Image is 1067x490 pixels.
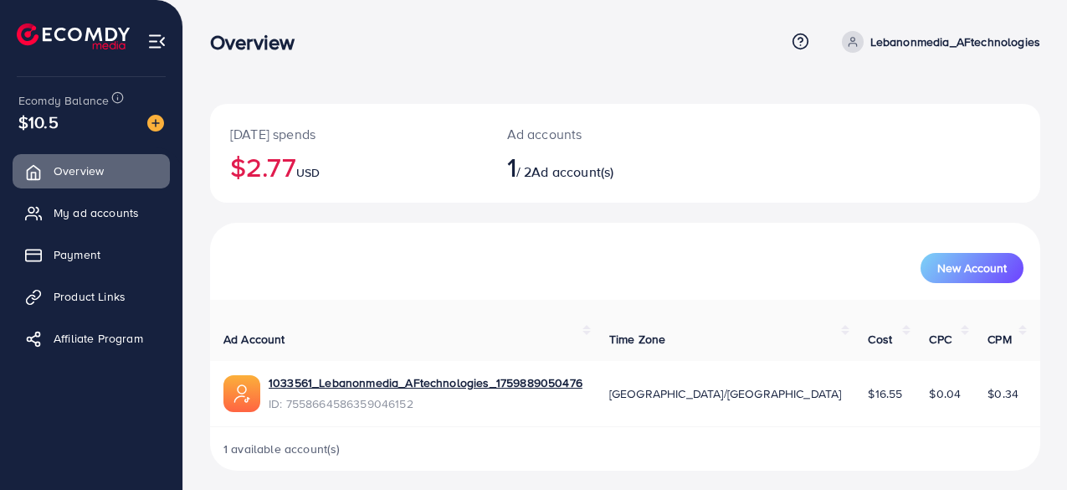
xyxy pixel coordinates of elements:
[210,30,308,54] h3: Overview
[223,375,260,412] img: ic-ads-acc.e4c84228.svg
[13,322,170,355] a: Affiliate Program
[937,262,1007,274] span: New Account
[987,385,1018,402] span: $0.34
[18,110,59,134] span: $10.5
[870,32,1040,52] p: Lebanonmedia_AFtechnologies
[531,162,613,181] span: Ad account(s)
[609,331,665,348] span: Time Zone
[230,151,467,183] h2: $2.77
[13,238,170,271] a: Payment
[929,331,951,348] span: CPC
[296,164,320,181] span: USD
[987,331,1011,348] span: CPM
[929,385,961,402] span: $0.04
[13,154,170,188] a: Overview
[17,23,130,49] img: logo
[868,385,902,402] span: $16.55
[147,115,164,132] img: image
[921,253,1023,283] button: New Account
[13,196,170,230] a: My ad accounts
[223,331,285,348] span: Ad Account
[54,330,143,347] span: Affiliate Program
[54,246,100,263] span: Payment
[507,124,675,144] p: Ad accounts
[230,124,467,144] p: [DATE] spends
[13,280,170,313] a: Product Links
[269,374,582,391] a: 1033561_Lebanonmedia_AFtechnologies_1759889050476
[507,147,516,186] span: 1
[18,92,109,109] span: Ecomdy Balance
[835,31,1040,53] a: Lebanonmedia_AFtechnologies
[269,395,582,412] span: ID: 7558664586359046152
[54,204,139,221] span: My ad accounts
[223,441,341,457] span: 1 available account(s)
[868,331,892,348] span: Cost
[54,162,104,179] span: Overview
[609,385,842,402] span: [GEOGRAPHIC_DATA]/[GEOGRAPHIC_DATA]
[507,151,675,183] h2: / 2
[147,32,167,51] img: menu
[54,288,126,305] span: Product Links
